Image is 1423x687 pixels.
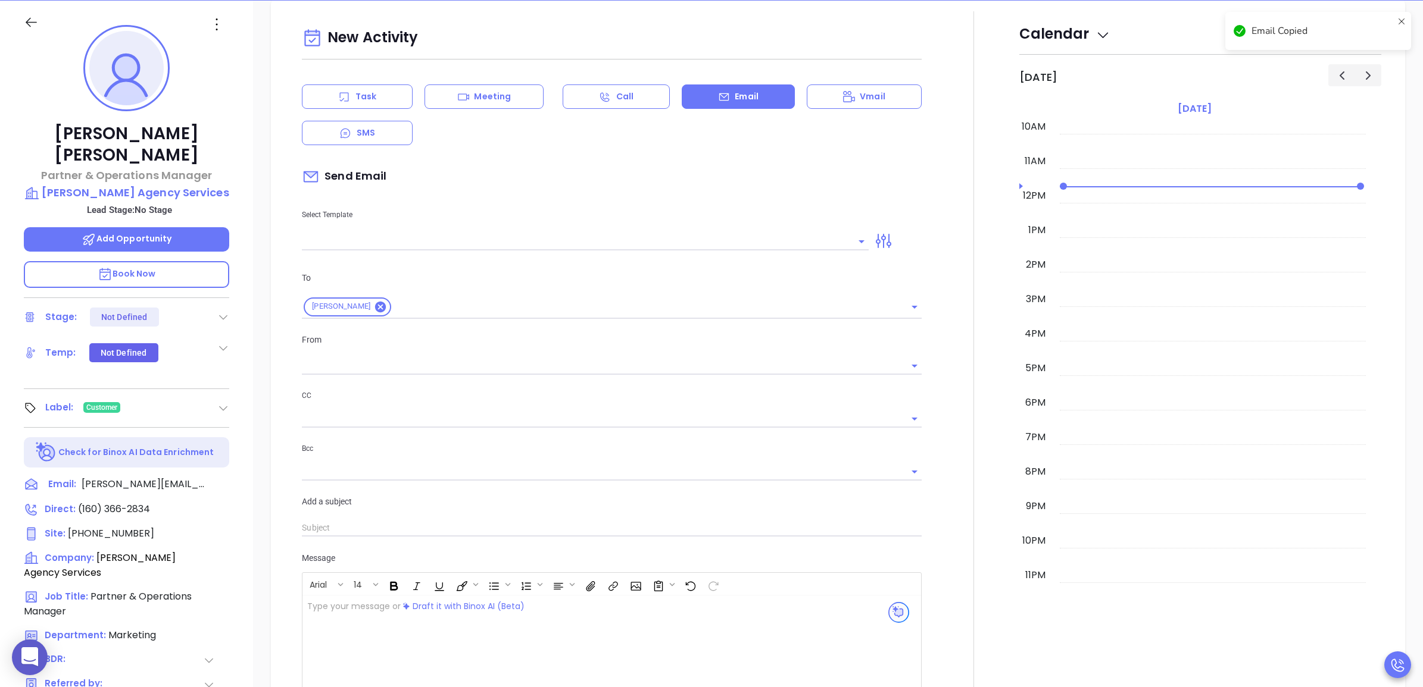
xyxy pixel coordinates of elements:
[305,302,377,312] span: [PERSON_NAME]
[1022,327,1048,341] div: 4pm
[302,551,921,564] p: Message
[45,344,76,362] div: Temp:
[1023,499,1048,513] div: 9pm
[45,590,88,603] span: Job Title:
[1023,396,1048,410] div: 6pm
[101,308,147,327] div: Not Defined
[1023,465,1048,479] div: 8pm
[853,233,870,250] button: Open
[89,31,164,105] img: profile-user
[647,574,678,594] span: Surveys
[1355,64,1381,86] button: Next day
[24,123,229,166] p: [PERSON_NAME] [PERSON_NAME]
[302,495,921,508] p: Add a subject
[98,268,156,280] span: Book Now
[302,23,921,54] div: New Activity
[36,442,57,463] img: Ai-Enrich-DaqCidB-.svg
[1026,223,1048,237] div: 1pm
[735,90,759,103] p: Email
[1019,120,1048,134] div: 10am
[45,308,77,326] div: Stage:
[1023,258,1048,272] div: 2pm
[601,574,623,594] span: Insert link
[30,202,229,218] p: Lead Stage: No Stage
[302,519,921,537] input: Subject
[101,343,146,362] div: Not Defined
[1252,24,1393,38] div: Email Copied
[68,526,154,540] span: [PHONE_NUMBER]
[302,163,386,190] span: Send Email
[45,399,74,416] div: Label:
[403,603,410,610] img: svg%3e
[1328,64,1355,86] button: Previous day
[1019,71,1057,84] h2: [DATE]
[304,297,391,316] div: [PERSON_NAME]
[45,653,107,667] span: BDR:
[482,574,513,594] span: Insert Unordered List
[355,90,376,103] p: Task
[547,574,578,594] span: Align
[474,90,511,103] p: Meeting
[304,574,336,594] button: Arial
[1023,568,1048,582] div: 11pm
[906,299,923,315] button: Open
[450,574,481,594] span: Fill color or set the text color
[303,574,346,594] span: Font family
[860,90,885,103] p: Vmail
[302,208,869,221] p: Select Template
[1023,292,1048,306] div: 3pm
[45,629,106,641] span: Department:
[45,503,76,515] span: Direct :
[45,551,94,564] span: Company:
[405,574,426,594] span: Italic
[58,446,214,459] p: Check for Binox AI Data Enrichment
[347,574,381,594] span: Font size
[348,574,371,594] button: 14
[108,628,156,642] span: Marketing
[906,410,923,427] button: Open
[514,574,545,594] span: Insert Ordered List
[906,463,923,480] button: Open
[1175,101,1214,117] a: [DATE]
[579,574,600,594] span: Insert Files
[82,477,207,491] span: [PERSON_NAME][EMAIL_ADDRESS][DOMAIN_NAME]
[624,574,645,594] span: Insert Image
[348,579,368,587] span: 14
[888,602,909,623] img: svg%3e
[86,401,118,414] span: Customer
[427,574,449,594] span: Underline
[357,127,375,139] p: SMS
[1021,189,1048,203] div: 12pm
[1019,24,1110,43] span: Calendar
[302,271,921,284] p: To
[382,574,404,594] span: Bold
[48,477,76,492] span: Email:
[616,90,634,103] p: Call
[302,333,921,346] p: From
[1020,534,1048,548] div: 10pm
[45,527,65,539] span: Site :
[701,574,723,594] span: Redo
[1023,430,1048,444] div: 7pm
[1023,361,1048,375] div: 5pm
[78,502,150,516] span: (160) 366-2834
[413,600,525,613] span: Draft it with Binox AI (Beta)
[679,574,700,594] span: Undo
[302,442,921,455] p: Bcc
[24,589,192,618] span: Partner & Operations Manager
[906,357,923,374] button: Open
[82,233,172,244] span: Add Opportunity
[24,167,229,183] p: Partner & Operations Manager
[24,184,229,201] a: [PERSON_NAME] Agency Services
[302,389,921,402] p: CC
[304,579,333,587] span: Arial
[1022,154,1048,168] div: 11am
[24,551,176,579] span: [PERSON_NAME] Agency Services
